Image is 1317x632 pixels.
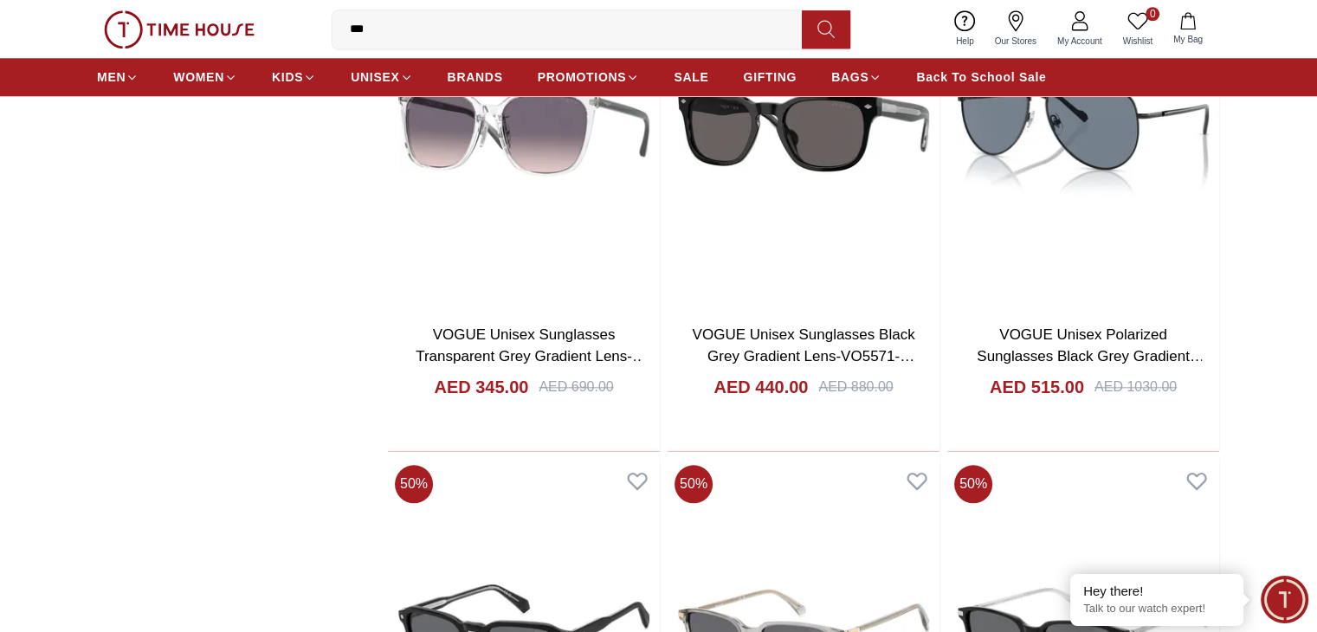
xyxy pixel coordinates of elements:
[1261,576,1308,623] div: Chat Widget
[949,35,981,48] span: Help
[693,326,915,387] a: VOGUE Unisex Sunglasses Black Grey Gradient Lens-VO5571-SW44/87
[1146,7,1159,21] span: 0
[818,377,893,397] div: AED 880.00
[97,68,126,86] span: MEN
[985,7,1047,51] a: Our Stores
[448,68,503,86] span: BRANDS
[674,61,708,93] a: SALE
[538,61,640,93] a: PROMOTIONS
[916,61,1046,93] a: Back To School Sale
[713,375,808,399] h4: AED 440.00
[351,68,399,86] span: UNISEX
[1083,602,1230,616] p: Talk to our watch expert!
[743,61,797,93] a: GIFTING
[1163,9,1213,49] button: My Bag
[743,68,797,86] span: GIFTING
[988,35,1043,48] span: Our Stores
[831,61,881,93] a: BAGS
[1166,33,1210,46] span: My Bag
[990,375,1084,399] h4: AED 515.00
[104,10,255,48] img: ...
[1094,377,1177,397] div: AED 1030.00
[97,61,139,93] a: MEN
[1113,7,1163,51] a: 0Wishlist
[1083,583,1230,600] div: Hey there!
[416,326,647,387] a: VOGUE Unisex Sunglasses Transparent Grey Gradient Lens-VO5537-SDW74536
[272,61,316,93] a: KIDS
[831,68,868,86] span: BAGS
[272,68,303,86] span: KIDS
[1116,35,1159,48] span: Wishlist
[539,377,613,397] div: AED 690.00
[916,68,1046,86] span: Back To School Sale
[395,465,433,503] span: 50 %
[173,68,224,86] span: WOMEN
[675,465,713,503] span: 50 %
[351,61,412,93] a: UNISEX
[448,61,503,93] a: BRANDS
[538,68,627,86] span: PROMOTIONS
[674,68,708,86] span: SALE
[977,326,1204,387] a: VOGUE Unisex Polarized Sunglasses Black Grey Gradient Lens-VO4290-S352/4Y
[954,465,992,503] span: 50 %
[946,7,985,51] a: Help
[173,61,237,93] a: WOMEN
[434,375,528,399] h4: AED 345.00
[1050,35,1109,48] span: My Account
